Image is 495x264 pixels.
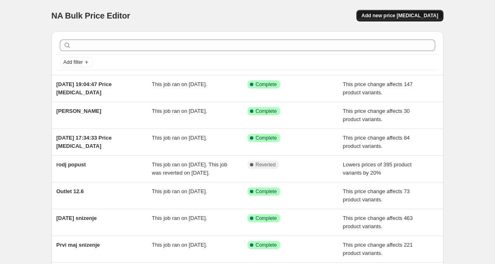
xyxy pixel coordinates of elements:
span: This price change affects 84 product variants. [343,135,410,149]
span: This price change affects 73 product variants. [343,188,410,203]
span: Complete [256,81,277,88]
span: Complete [256,242,277,248]
span: [DATE] snizenje [57,215,97,221]
span: This job ran on [DATE]. [152,215,207,221]
span: This job ran on [DATE]. [152,188,207,194]
button: Add new price [MEDICAL_DATA] [356,10,443,21]
span: Add filter [64,59,83,65]
span: Complete [256,188,277,195]
span: This job ran on [DATE]. [152,242,207,248]
span: This job ran on [DATE]. [152,81,207,87]
span: This job ran on [DATE]. [152,108,207,114]
span: This price change affects 147 product variants. [343,81,413,96]
span: [DATE] 17:34:33 Price [MEDICAL_DATA] [57,135,112,149]
span: Add new price [MEDICAL_DATA] [361,12,438,19]
span: NA Bulk Price Editor [52,11,130,20]
span: [DATE] 19:04:47 Price [MEDICAL_DATA] [57,81,112,96]
span: Reverted [256,161,276,168]
span: [PERSON_NAME] [57,108,101,114]
span: This price change affects 221 product variants. [343,242,413,256]
span: This job ran on [DATE]. [152,135,207,141]
span: This price change affects 463 product variants. [343,215,413,229]
span: Complete [256,108,277,114]
span: This price change affects 30 product variants. [343,108,410,122]
span: Complete [256,215,277,222]
span: Outlet 12.6 [57,188,84,194]
button: Add filter [60,57,93,67]
span: rodj popust [57,161,86,168]
span: Complete [256,135,277,141]
span: This job ran on [DATE]. This job was reverted on [DATE]. [152,161,227,176]
span: Lowers prices of 395 product variants by 20% [343,161,412,176]
span: Prvi maj snizenje [57,242,100,248]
